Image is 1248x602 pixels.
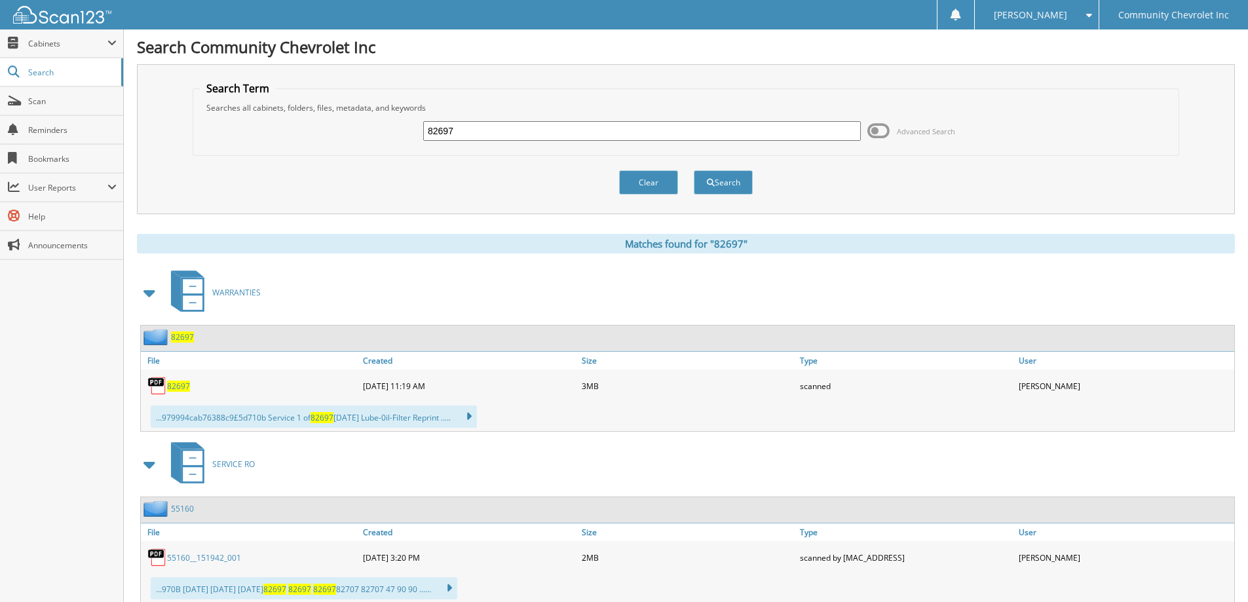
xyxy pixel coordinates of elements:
a: Created [360,352,578,369]
div: [DATE] 3:20 PM [360,544,578,571]
div: scanned [797,373,1015,399]
button: Clear [619,170,678,195]
span: Scan [28,96,117,107]
div: [DATE] 11:19 AM [360,373,578,399]
a: File [141,523,360,541]
span: User Reports [28,182,107,193]
img: PDF.png [147,376,167,396]
span: 82697 [263,584,286,595]
a: Size [578,523,797,541]
a: 82697 [171,331,194,343]
iframe: Chat Widget [1182,539,1248,602]
div: [PERSON_NAME] [1015,544,1234,571]
a: 55160 [171,503,194,514]
span: WARRANTIES [212,287,261,298]
a: Type [797,523,1015,541]
span: Bookmarks [28,153,117,164]
span: Announcements [28,240,117,251]
div: ...970B [DATE] [DATE] [DATE] 82707 82707 47 90 90 ...... [151,577,457,599]
span: Cabinets [28,38,107,49]
a: 82697 [167,381,190,392]
span: 82697 [311,412,333,423]
div: Matches found for "82697" [137,234,1235,254]
button: Search [694,170,753,195]
span: SERVICE RO [212,459,255,470]
a: Size [578,352,797,369]
a: Created [360,523,578,541]
span: Community Chevrolet Inc [1118,11,1229,19]
img: PDF.png [147,548,167,567]
span: Search [28,67,115,78]
div: Searches all cabinets, folders, files, metadata, and keywords [200,102,1172,113]
a: User [1015,523,1234,541]
h1: Search Community Chevrolet Inc [137,36,1235,58]
div: 2MB [578,544,797,571]
a: SERVICE RO [163,438,255,490]
div: 3MB [578,373,797,399]
img: folder2.png [143,500,171,517]
a: User [1015,352,1234,369]
div: ...979994cab76388c9£5d710b Service 1 of [DATE] Lube-0il-Filter Reprint ..... [151,405,477,428]
a: 55160__151942_001 [167,552,241,563]
a: WARRANTIES [163,267,261,318]
span: 82697 [288,584,311,595]
span: Help [28,211,117,222]
span: 82697 [313,584,336,595]
a: File [141,352,360,369]
span: Advanced Search [897,126,955,136]
a: Type [797,352,1015,369]
span: Reminders [28,124,117,136]
legend: Search Term [200,81,276,96]
div: scanned by [MAC_ADDRESS] [797,544,1015,571]
img: scan123-logo-white.svg [13,6,111,24]
div: [PERSON_NAME] [1015,373,1234,399]
img: folder2.png [143,329,171,345]
span: [PERSON_NAME] [994,11,1067,19]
